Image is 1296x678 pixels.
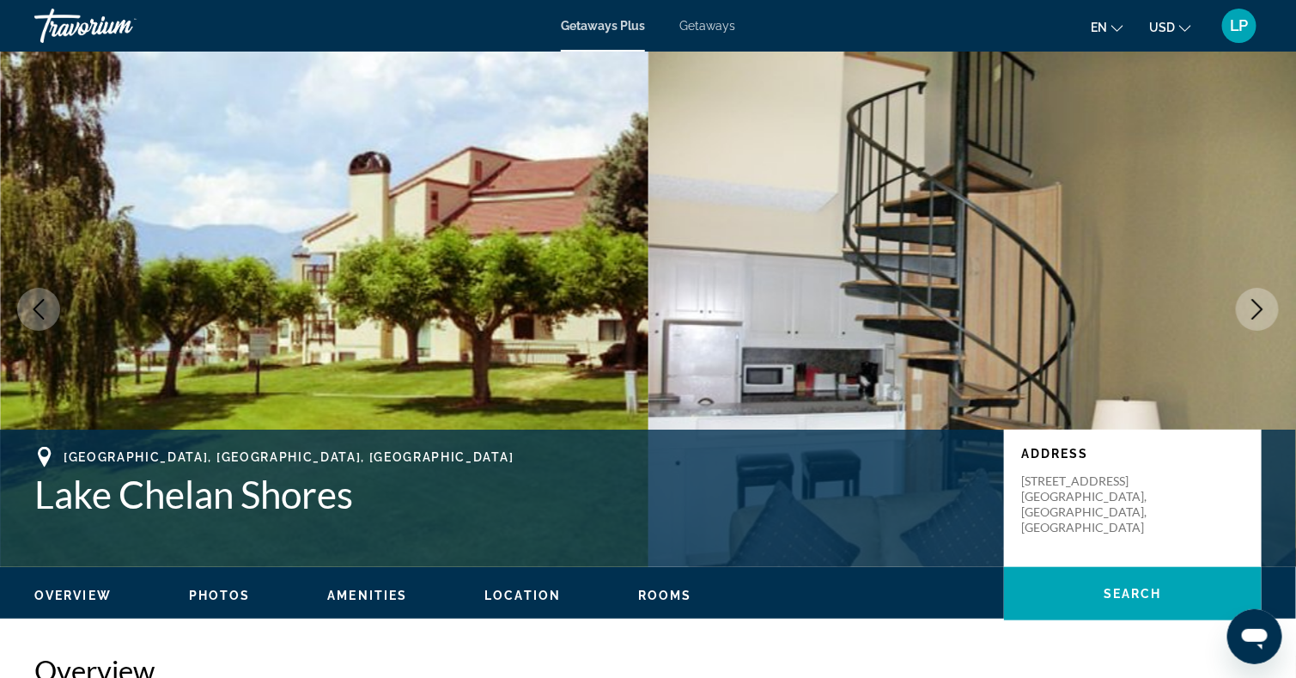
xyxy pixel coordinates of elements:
button: Amenities [327,588,407,603]
a: Travorium [34,3,206,48]
span: [GEOGRAPHIC_DATA], [GEOGRAPHIC_DATA], [GEOGRAPHIC_DATA] [64,450,514,464]
button: Next image [1236,288,1279,331]
span: Location [484,589,561,602]
span: en [1091,21,1107,34]
span: LP [1230,17,1249,34]
button: Location [484,588,561,603]
button: Change currency [1149,15,1191,40]
h1: Lake Chelan Shores [34,472,987,516]
button: Search [1004,567,1262,620]
button: Overview [34,588,112,603]
span: USD [1149,21,1175,34]
iframe: Button to launch messaging window [1227,609,1282,664]
span: Rooms [638,589,692,602]
span: Amenities [327,589,407,602]
button: Previous image [17,288,60,331]
a: Getaways [679,19,735,33]
button: Rooms [638,588,692,603]
p: [STREET_ADDRESS] [GEOGRAPHIC_DATA], [GEOGRAPHIC_DATA], [GEOGRAPHIC_DATA] [1021,473,1159,535]
span: Overview [34,589,112,602]
span: Photos [189,589,251,602]
button: User Menu [1217,8,1262,44]
span: Search [1104,587,1162,601]
button: Photos [189,588,251,603]
button: Change language [1091,15,1123,40]
p: Address [1021,447,1244,461]
a: Getaways Plus [561,19,645,33]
